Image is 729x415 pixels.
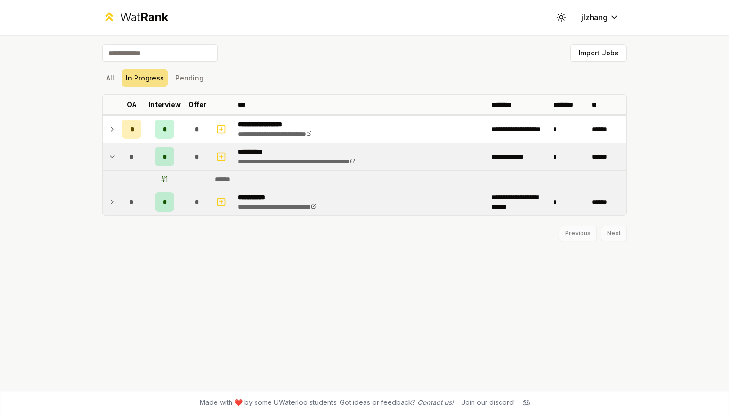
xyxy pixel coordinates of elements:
[148,100,181,109] p: Interview
[189,100,206,109] p: Offer
[102,69,118,87] button: All
[120,10,168,25] div: Wat
[200,398,454,407] span: Made with ❤️ by some UWaterloo students. Got ideas or feedback?
[127,100,137,109] p: OA
[102,10,168,25] a: WatRank
[570,44,627,62] button: Import Jobs
[581,12,607,23] span: jlzhang
[418,398,454,406] a: Contact us!
[161,174,168,184] div: # 1
[140,10,168,24] span: Rank
[574,9,627,26] button: jlzhang
[122,69,168,87] button: In Progress
[461,398,515,407] div: Join our discord!
[172,69,207,87] button: Pending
